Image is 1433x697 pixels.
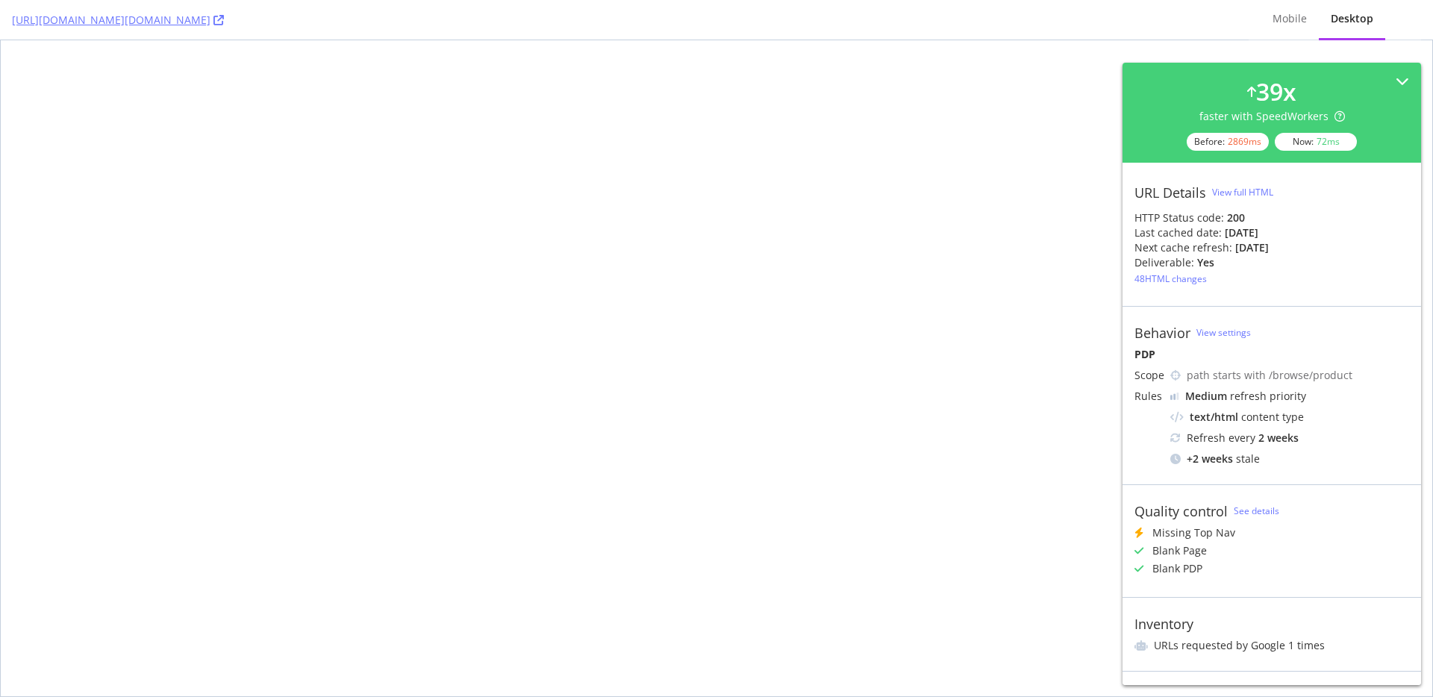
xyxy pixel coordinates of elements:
[1212,186,1273,199] div: View full HTML
[1134,389,1164,404] div: Rules
[1225,225,1258,240] div: [DATE]
[1134,210,1409,225] div: HTTP Status code:
[12,13,224,28] a: [URL][DOMAIN_NAME][DOMAIN_NAME]
[1275,133,1357,151] div: Now:
[1170,393,1179,400] img: j32suk7ufU7viAAAAAElFTkSuQmCC
[1134,255,1194,270] div: Deliverable:
[1152,561,1202,576] div: Blank PDP
[1331,11,1373,26] div: Desktop
[1196,326,1251,339] a: View settings
[1228,135,1261,148] div: 2869 ms
[1212,181,1273,204] button: View full HTML
[1187,451,1233,466] div: + 2 weeks
[1134,368,1164,383] div: Scope
[1134,270,1207,288] button: 48HTML changes
[1134,184,1206,201] div: URL Details
[1197,255,1214,270] div: Yes
[1170,451,1409,466] div: stale
[1134,272,1207,285] div: 48 HTML changes
[1190,410,1238,425] div: text/html
[1234,504,1279,517] a: See details
[1134,240,1232,255] div: Next cache refresh:
[1273,11,1307,26] div: Mobile
[1187,133,1269,151] div: Before:
[1134,638,1409,653] li: URLs requested by Google 1 times
[1134,325,1190,341] div: Behavior
[1235,240,1269,255] div: [DATE]
[1152,525,1235,540] div: Missing Top Nav
[1134,225,1222,240] div: Last cached date:
[1134,503,1228,519] div: Quality control
[1152,543,1207,558] div: Blank Page
[1185,389,1306,404] div: refresh priority
[1256,75,1296,109] div: 39 x
[1317,135,1340,148] div: 72 ms
[1227,210,1245,225] strong: 200
[1199,109,1345,124] div: faster with SpeedWorkers
[1170,410,1409,425] div: content type
[1134,616,1193,632] div: Inventory
[1134,347,1409,362] div: PDP
[1170,431,1409,446] div: Refresh every
[1187,368,1409,383] div: path starts with /browse/product
[1185,389,1227,404] div: Medium
[1258,431,1299,446] div: 2 weeks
